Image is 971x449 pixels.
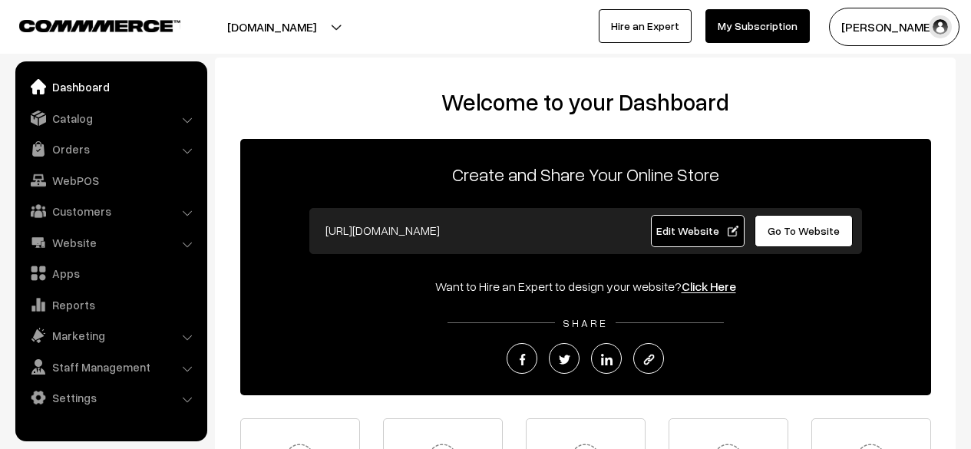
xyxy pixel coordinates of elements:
[19,104,202,132] a: Catalog
[19,229,202,256] a: Website
[755,215,854,247] a: Go To Website
[705,9,810,43] a: My Subscription
[230,88,940,116] h2: Welcome to your Dashboard
[240,160,931,188] p: Create and Share Your Online Store
[555,316,616,329] span: SHARE
[19,384,202,411] a: Settings
[599,9,692,43] a: Hire an Expert
[240,277,931,295] div: Want to Hire an Expert to design your website?
[651,215,745,247] a: Edit Website
[19,20,180,31] img: COMMMERCE
[929,15,952,38] img: user
[19,197,202,225] a: Customers
[19,135,202,163] a: Orders
[19,353,202,381] a: Staff Management
[682,279,736,294] a: Click Here
[656,224,738,237] span: Edit Website
[19,322,202,349] a: Marketing
[19,15,154,34] a: COMMMERCE
[768,224,840,237] span: Go To Website
[19,291,202,319] a: Reports
[19,167,202,194] a: WebPOS
[19,73,202,101] a: Dashboard
[19,259,202,287] a: Apps
[173,8,370,46] button: [DOMAIN_NAME]
[829,8,959,46] button: [PERSON_NAME]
